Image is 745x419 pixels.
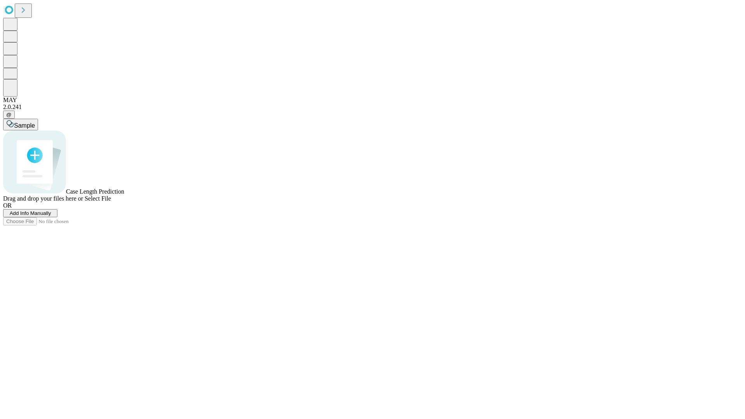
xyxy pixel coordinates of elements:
div: 2.0.241 [3,104,742,111]
span: OR [3,202,12,209]
span: Drag and drop your files here or [3,195,83,202]
span: Add Info Manually [10,210,51,216]
button: Sample [3,119,38,130]
span: @ [6,112,12,118]
button: @ [3,111,15,119]
button: Add Info Manually [3,209,57,217]
div: MAY [3,97,742,104]
span: Select File [85,195,111,202]
span: Case Length Prediction [66,188,124,195]
span: Sample [14,122,35,129]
